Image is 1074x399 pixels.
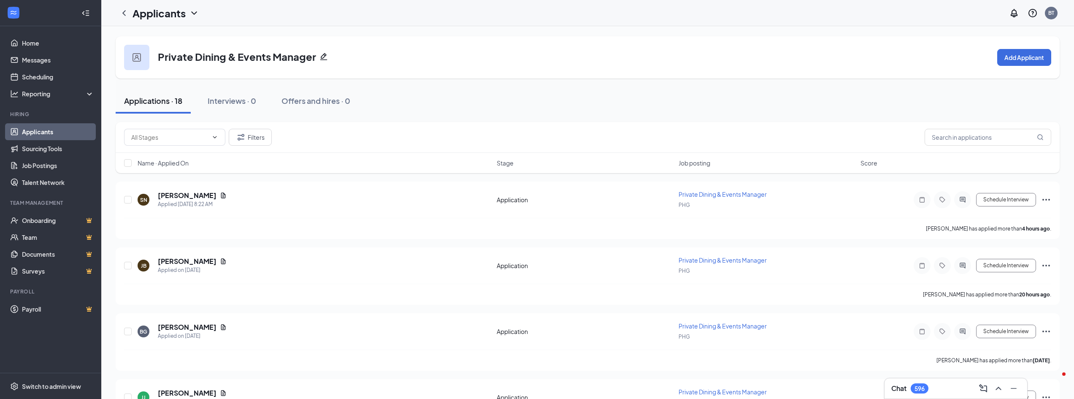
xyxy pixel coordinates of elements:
a: Job Postings [22,157,94,174]
span: Stage [497,159,514,167]
span: PHG [679,202,690,208]
span: Private Dining & Events Manager [679,190,767,198]
div: Reporting [22,90,95,98]
span: Job posting [679,159,710,167]
svg: Ellipses [1041,326,1051,337]
svg: MagnifyingGlass [1037,134,1044,141]
svg: Ellipses [1041,261,1051,271]
a: Talent Network [22,174,94,191]
div: Applications · 18 [124,95,182,106]
a: OnboardingCrown [22,212,94,229]
input: All Stages [131,133,208,142]
svg: Ellipses [1041,195,1051,205]
svg: Analysis [10,90,19,98]
button: Schedule Interview [976,325,1036,338]
a: Scheduling [22,68,94,85]
span: Private Dining & Events Manager [679,256,767,264]
svg: ActiveChat [958,262,968,269]
img: user icon [133,53,141,62]
a: Home [22,35,94,52]
b: 20 hours ago [1019,291,1050,298]
div: Applied on [DATE] [158,266,227,274]
svg: Note [917,262,927,269]
button: Filter Filters [229,129,272,146]
svg: ChevronLeft [119,8,129,18]
svg: Note [917,328,927,335]
svg: Minimize [1009,383,1019,394]
h5: [PERSON_NAME] [158,191,216,200]
span: Private Dining & Events Manager [679,322,767,330]
a: Messages [22,52,94,68]
div: BG [140,328,147,335]
div: BT [1048,9,1054,16]
div: Applied [DATE] 8:22 AM [158,200,227,209]
a: SurveysCrown [22,263,94,280]
h3: Private Dining & Events Manager [158,49,316,64]
p: [PERSON_NAME] has applied more than . [923,291,1051,298]
svg: ComposeMessage [978,383,988,394]
div: 596 [914,385,925,392]
h5: [PERSON_NAME] [158,257,216,266]
svg: Collapse [81,9,90,17]
p: [PERSON_NAME] has applied more than . [926,225,1051,232]
svg: Document [220,324,227,331]
svg: QuestionInfo [1028,8,1038,18]
svg: Document [220,390,227,396]
svg: Tag [937,328,947,335]
iframe: Intercom live chat [1045,370,1066,391]
h1: Applicants [133,6,186,20]
h5: [PERSON_NAME] [158,388,216,398]
button: Add Applicant [997,49,1051,66]
span: Name · Applied On [138,159,189,167]
a: Sourcing Tools [22,140,94,157]
div: Application [497,261,674,270]
span: Private Dining & Events Manager [679,388,767,396]
a: DocumentsCrown [22,246,94,263]
a: PayrollCrown [22,301,94,318]
svg: ChevronDown [189,8,199,18]
a: Applicants [22,123,94,140]
svg: Document [220,258,227,265]
svg: WorkstreamLogo [9,8,18,17]
div: Switch to admin view [22,382,81,391]
div: Application [497,195,674,204]
div: Interviews · 0 [208,95,256,106]
svg: Filter [236,132,246,142]
span: Score [860,159,877,167]
b: 4 hours ago [1022,225,1050,232]
button: Schedule Interview [976,193,1036,206]
svg: ActiveChat [958,196,968,203]
a: TeamCrown [22,229,94,246]
svg: ChevronDown [211,134,218,141]
span: PHG [679,268,690,274]
div: SN [140,196,147,204]
h3: Chat [891,384,906,393]
h5: [PERSON_NAME] [158,323,216,332]
p: [PERSON_NAME] has applied more than . [936,357,1051,364]
span: PHG [679,334,690,340]
button: ComposeMessage [977,382,990,395]
svg: Settings [10,382,19,391]
svg: ChevronUp [993,383,1004,394]
button: Minimize [1007,382,1020,395]
svg: Tag [937,196,947,203]
svg: Tag [937,262,947,269]
svg: Note [917,196,927,203]
button: Schedule Interview [976,259,1036,272]
div: Team Management [10,199,92,206]
div: Offers and hires · 0 [281,95,350,106]
svg: Notifications [1009,8,1019,18]
svg: Pencil [319,52,328,61]
div: Application [497,327,674,336]
svg: Document [220,192,227,199]
div: Hiring [10,111,92,118]
b: [DATE] [1033,357,1050,364]
input: Search in applications [925,129,1051,146]
svg: ActiveChat [958,328,968,335]
button: ChevronUp [992,382,1005,395]
div: Applied on [DATE] [158,332,227,340]
div: Payroll [10,288,92,295]
div: JB [141,262,146,269]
